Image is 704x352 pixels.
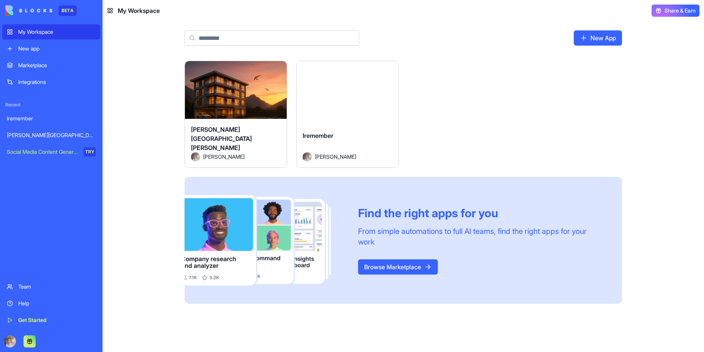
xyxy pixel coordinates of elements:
button: Share & Earn [652,5,699,17]
div: From simple automations to full AI teams, find the right apps for your work [358,226,604,247]
div: BETA [58,5,77,16]
span: My Workspace [118,6,160,15]
div: TRY [84,147,96,156]
a: Social Media Content GeneratorTRY [2,144,100,159]
img: Avatar [303,152,312,161]
div: Find the right apps for you [358,206,604,220]
div: Marketplace [18,62,96,69]
div: Get Started [18,316,96,324]
a: [PERSON_NAME][GEOGRAPHIC_DATA][PERSON_NAME]Avatar[PERSON_NAME] [185,61,287,168]
a: Get Started [2,313,100,328]
a: Integrations [2,74,100,90]
span: Recent [2,102,100,108]
span: [PERSON_NAME] [203,153,245,161]
span: [PERSON_NAME][GEOGRAPHIC_DATA][PERSON_NAME] [191,126,252,152]
a: Marketplace [2,58,100,73]
div: New app [18,45,96,52]
img: Frame_181_egmpey.png [185,195,346,286]
a: New app [2,41,100,56]
a: Browse Marketplace [358,259,438,275]
img: ACg8ocIoKTluYVx1WVSvMTc6vEhh8zlEulljtIG1Q6EjfdS3E24EJStT=s96-c [4,335,16,347]
a: IrememberAvatar[PERSON_NAME] [296,61,399,168]
span: [PERSON_NAME] [315,153,356,161]
a: Team [2,279,100,294]
a: BETA [5,5,77,16]
div: My Workspace [18,28,96,36]
a: Help [2,296,100,311]
div: Team [18,283,96,290]
a: [PERSON_NAME][GEOGRAPHIC_DATA][PERSON_NAME] [2,128,100,143]
a: My Workspace [2,24,100,39]
div: Integrations [18,78,96,86]
img: Avatar [191,152,200,161]
div: Iremember [7,115,96,122]
span: Iremember [303,132,333,139]
span: Share & Earn [665,7,696,14]
div: Help [18,300,96,307]
div: Social Media Content Generator [7,148,78,156]
div: [PERSON_NAME][GEOGRAPHIC_DATA][PERSON_NAME] [7,131,96,139]
a: New App [574,30,622,46]
a: Iremember [2,111,100,126]
img: logo [5,5,52,16]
